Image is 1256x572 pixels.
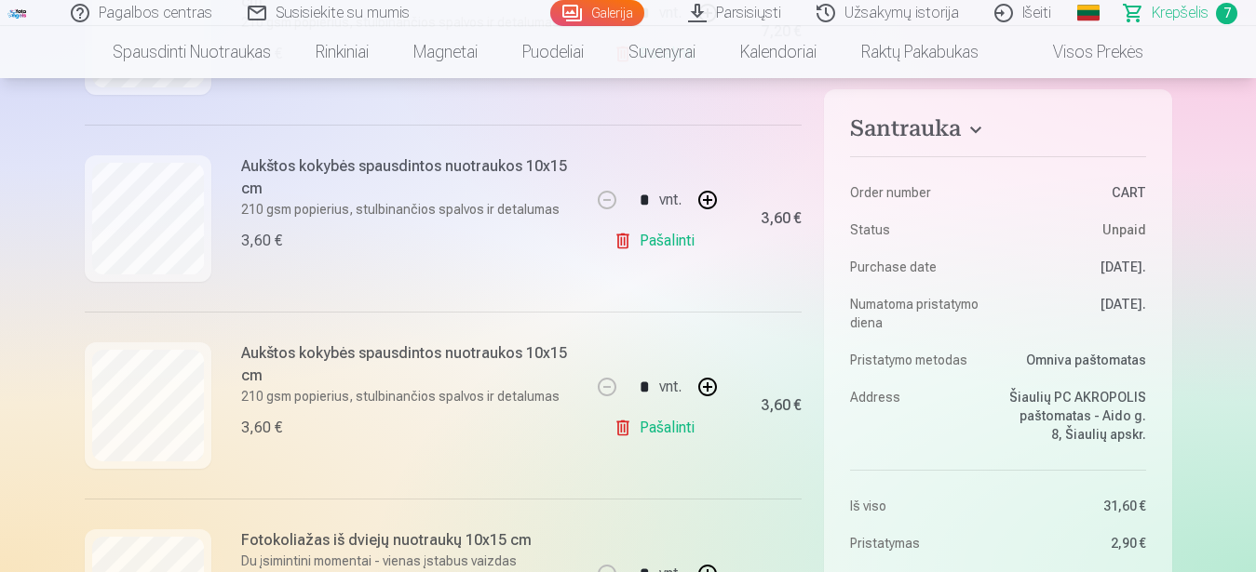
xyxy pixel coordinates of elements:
[850,220,989,239] dt: Status
[1152,2,1209,24] span: Krepšelis
[241,417,282,439] div: 3,60 €
[241,230,282,252] div: 3,60 €
[293,26,391,78] a: Rinkiniai
[241,552,532,570] p: Du įsimintini momentai - vienas įstabus vaizdas
[1007,497,1146,515] dd: 31,60 €
[614,409,702,446] a: Pašalinti
[606,26,718,78] a: Suvenyrai
[1007,534,1146,552] dd: 2,90 €
[241,387,577,406] p: 210 gsm popierius, stulbinančios spalvos ir detalumas
[1216,3,1237,24] span: 7
[850,258,989,276] dt: Purchase date
[1007,388,1146,444] dd: Šiaulių PC AKROPOLIS paštomatas - Aido g. 8, Šiaulių apskr.
[241,200,577,219] p: 210 gsm popierius, stulbinančios spalvos ir detalumas
[718,26,839,78] a: Kalendoriai
[659,365,682,409] div: vnt.
[850,351,989,369] dt: Pristatymo metodas
[1007,258,1146,276] dd: [DATE].
[839,26,1001,78] a: Raktų pakabukas
[90,26,293,78] a: Spausdinti nuotraukas
[850,295,989,332] dt: Numatoma pristatymo diena
[1001,26,1166,78] a: Visos prekės
[1007,351,1146,369] dd: Omniva paštomatas
[850,115,1145,149] button: Santrauka
[1007,183,1146,202] dd: CART
[850,497,989,515] dt: Iš viso
[7,7,28,19] img: /fa5
[1102,220,1146,239] span: Unpaid
[391,26,500,78] a: Magnetai
[500,26,606,78] a: Puodeliai
[241,529,532,552] h6: Fotokoliažas iš dviejų nuotraukų 10x15 cm
[1007,295,1146,332] dd: [DATE].
[659,178,682,222] div: vnt.
[850,388,989,444] dt: Address
[850,534,989,552] dt: Pristatymas
[761,400,802,411] div: 3,60 €
[761,213,802,224] div: 3,60 €
[241,155,577,200] h6: Aukštos kokybės spausdintos nuotraukos 10x15 cm
[850,183,989,202] dt: Order number
[614,222,702,259] a: Pašalinti
[241,342,577,387] h6: Aukštos kokybės spausdintos nuotraukos 10x15 cm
